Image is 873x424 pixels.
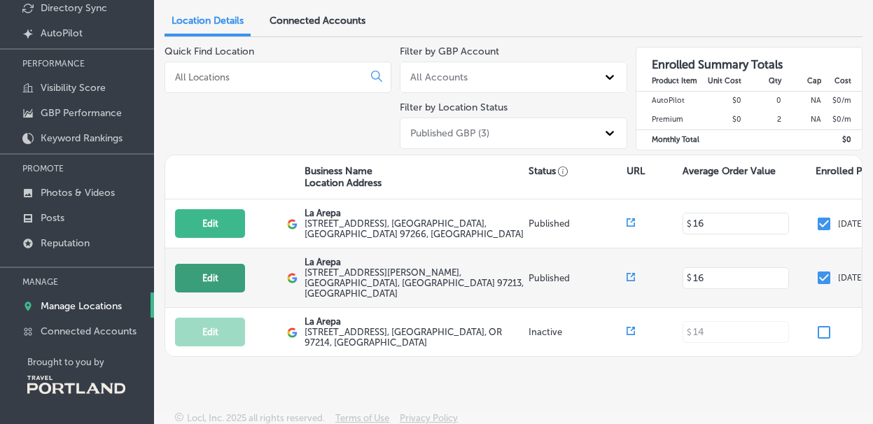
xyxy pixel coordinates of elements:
td: Premium [636,111,703,130]
td: 0 [742,91,782,111]
td: $ 0 /m [822,91,862,111]
button: Edit [175,318,245,346]
strong: Product Item [652,76,697,85]
td: $0 [703,111,743,130]
label: [STREET_ADDRESS] , [GEOGRAPHIC_DATA], OR 97214, [GEOGRAPHIC_DATA] [305,327,525,348]
p: Keyword Rankings [41,132,123,144]
p: Manage Locations [41,300,122,312]
p: La Arepa [305,316,525,327]
img: logo [287,273,298,283]
td: AutoPilot [636,91,703,111]
p: Business Name Location Address [305,165,382,189]
p: Brought to you by [27,357,154,367]
input: All Locations [174,71,360,83]
img: logo [287,219,298,229]
td: NA [782,91,822,111]
p: Directory Sync [41,2,107,14]
p: $ [687,219,692,229]
th: Cost [822,71,862,91]
button: Edit [175,209,245,238]
td: $0 [703,91,743,111]
p: Locl, Inc. 2025 all rights reserved. [187,413,325,423]
p: Average Order Value [683,165,776,177]
p: Published [529,218,627,229]
p: Status [529,165,627,177]
th: Unit Cost [703,71,743,91]
p: GBP Performance [41,107,122,119]
td: $ 0 /m [822,111,862,130]
p: Photos & Videos [41,187,115,199]
p: [DATE] [838,273,865,283]
td: Monthly Total [636,130,703,150]
td: 2 [742,111,782,130]
span: Location Details [172,15,244,27]
button: Edit [175,264,245,292]
p: Visibility Score [41,82,106,94]
td: NA [782,111,822,130]
div: Published GBP (3) [410,127,489,139]
h3: Enrolled Summary Totals [636,48,862,71]
label: [STREET_ADDRESS] , [GEOGRAPHIC_DATA], [GEOGRAPHIC_DATA] 97266, [GEOGRAPHIC_DATA] [305,218,525,239]
th: Cap [782,71,822,91]
label: Quick Find Location [165,45,254,57]
p: La Arepa [305,208,525,218]
p: $ [687,273,692,283]
td: $ 0 [822,130,862,150]
span: Connected Accounts [270,15,365,27]
p: Published [529,273,627,283]
p: [DATE] [838,219,865,229]
p: Connected Accounts [41,325,137,337]
label: Filter by Location Status [400,101,508,113]
p: Posts [41,212,64,224]
p: URL [627,165,645,177]
p: Reputation [41,237,90,249]
label: [STREET_ADDRESS][PERSON_NAME] , [GEOGRAPHIC_DATA], [GEOGRAPHIC_DATA] 97213, [GEOGRAPHIC_DATA] [305,267,525,299]
p: AutoPilot [41,27,83,39]
img: Travel Portland [27,376,125,394]
th: Qty [742,71,782,91]
label: Filter by GBP Account [400,45,499,57]
div: All Accounts [410,71,468,83]
img: logo [287,327,298,338]
p: Inactive [529,327,627,337]
p: La Arepa [305,257,525,267]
